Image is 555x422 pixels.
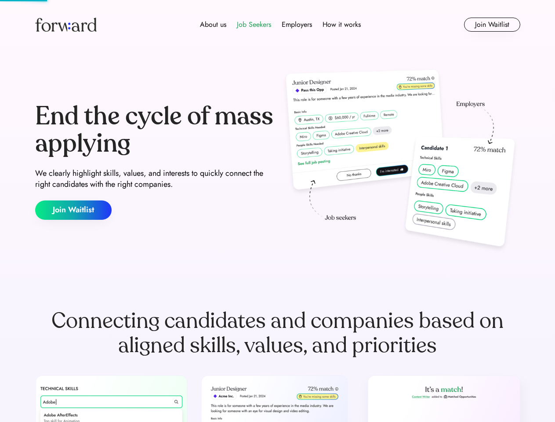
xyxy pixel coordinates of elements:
[35,103,274,157] div: End the cycle of mass applying
[237,19,271,30] div: Job Seekers
[35,168,274,190] div: We clearly highlight skills, values, and interests to quickly connect the right candidates with t...
[281,67,520,256] img: hero-image.png
[282,19,312,30] div: Employers
[464,18,520,32] button: Join Waitlist
[35,18,97,32] img: Forward logo
[200,19,226,30] div: About us
[35,309,520,358] div: Connecting candidates and companies based on aligned skills, values, and priorities
[323,19,361,30] div: How it works
[35,200,112,220] button: Join Waitlist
